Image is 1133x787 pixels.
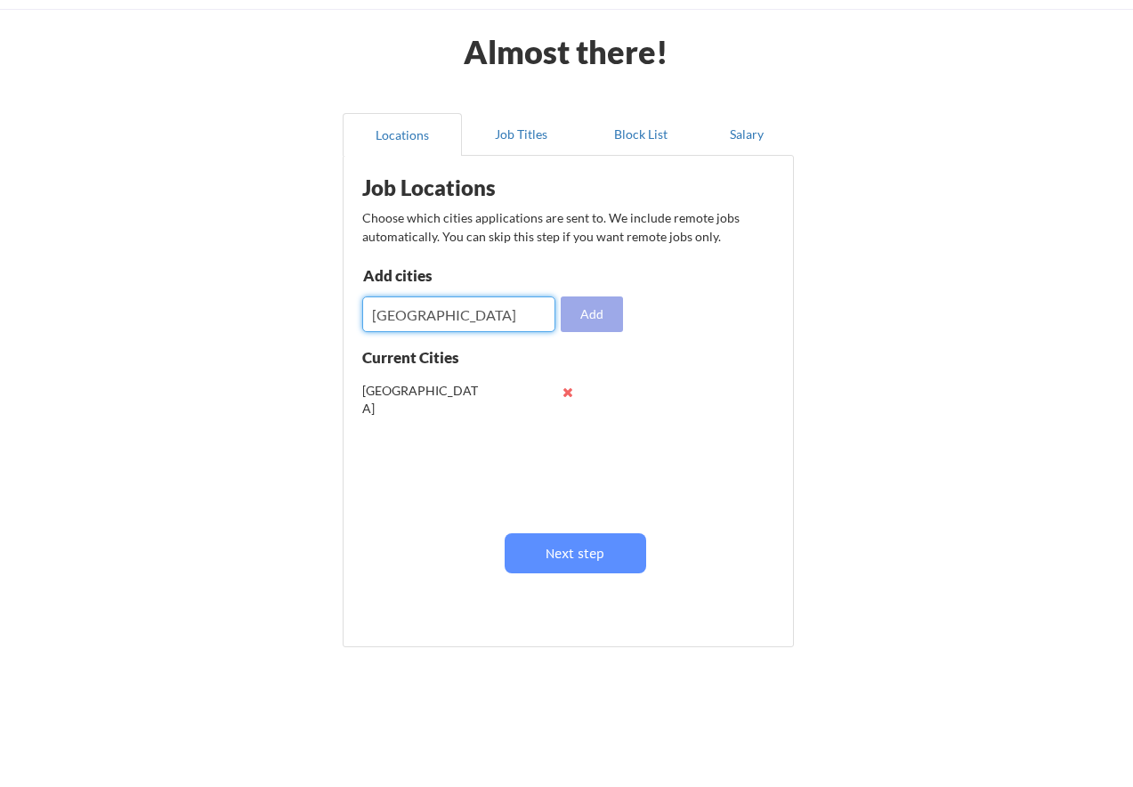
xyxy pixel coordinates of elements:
button: Block List [581,113,700,156]
button: Job Titles [462,113,581,156]
div: Add cities [363,268,547,283]
div: [GEOGRAPHIC_DATA] [362,382,479,417]
button: Salary [700,113,794,156]
input: Type here... [362,296,555,332]
div: Almost there! [441,36,690,68]
div: Current Cities [362,350,498,365]
button: Locations [343,113,462,156]
button: Add [561,296,623,332]
button: Next step [505,533,646,573]
div: Choose which cities applications are sent to. We include remote jobs automatically. You can skip ... [362,208,772,246]
div: Job Locations [362,177,587,199]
